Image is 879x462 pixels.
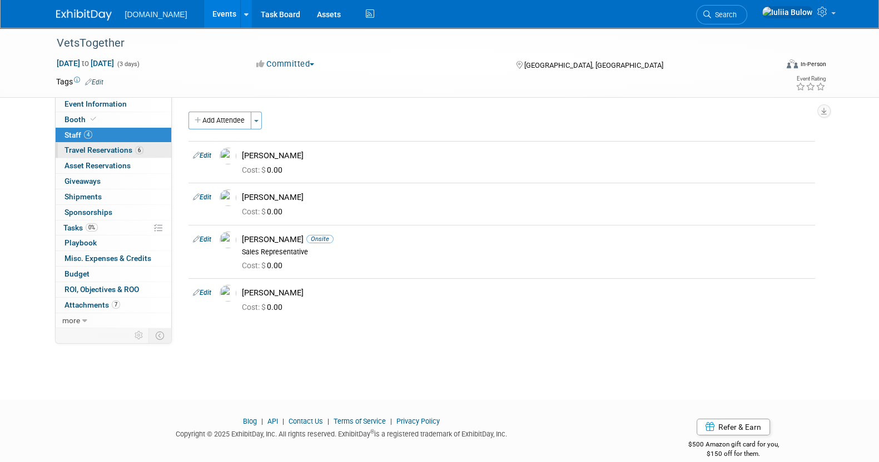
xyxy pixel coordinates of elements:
a: Event Information [56,97,171,112]
div: $150 off for them. [644,449,823,459]
span: | [388,417,395,425]
button: Add Attendee [188,112,251,129]
i: Booth reservation complete [91,116,96,122]
span: Shipments [64,192,102,201]
span: (3 days) [116,61,140,68]
span: to [80,59,91,68]
span: 0.00 [242,165,287,174]
span: 0.00 [242,261,287,270]
span: | [325,417,332,425]
div: [PERSON_NAME] [242,234,811,245]
div: [PERSON_NAME] [242,150,811,161]
a: Edit [193,289,211,297]
span: more [62,316,80,325]
span: Misc. Expenses & Credits [64,254,151,263]
span: Budget [64,269,90,278]
span: Event Information [64,99,127,108]
a: Playbook [56,235,171,250]
div: Event Format [712,58,826,74]
span: Cost: $ [242,303,267,312]
a: Terms of Service [334,417,386,425]
div: VetsTogether [53,33,761,53]
span: Attachments [64,300,120,309]
span: [GEOGRAPHIC_DATA], [GEOGRAPHIC_DATA] [524,61,663,69]
a: API [267,417,278,425]
span: Onsite [306,235,334,243]
a: Budget [56,267,171,282]
a: Edit [193,235,211,243]
td: Tags [56,76,103,87]
sup: ® [370,429,374,435]
a: Search [696,5,747,24]
a: Shipments [56,189,171,204]
div: $500 Amazon gift card for you, [644,433,823,458]
span: 0.00 [242,303,287,312]
a: Contact Us [289,417,323,425]
td: Personalize Event Tab Strip [130,328,149,343]
span: 4 [84,130,92,139]
span: [DOMAIN_NAME] [125,10,187,19]
span: Cost: $ [242,261,267,270]
span: 0.00 [242,207,287,216]
img: ExhibitDay [56,9,112,21]
span: Tasks [63,223,98,232]
span: Cost: $ [242,207,267,216]
a: Edit [193,152,211,159]
a: Privacy Policy [396,417,440,425]
a: ROI, Objectives & ROO [56,282,171,297]
a: Attachments7 [56,298,171,313]
a: Refer & Earn [697,419,770,435]
span: | [259,417,266,425]
div: [PERSON_NAME] [242,192,811,203]
a: Edit [85,78,103,86]
span: | [280,417,287,425]
span: 6 [135,146,143,154]
a: Travel Reservations6 [56,143,171,158]
span: Staff [64,130,92,139]
span: 7 [112,300,120,309]
a: Booth [56,112,171,127]
div: In-Person [799,60,826,68]
span: Booth [64,115,98,124]
span: Travel Reservations [64,145,143,154]
span: Cost: $ [242,165,267,174]
a: more [56,313,171,328]
a: Blog [243,417,257,425]
a: Tasks0% [56,220,171,235]
img: Iuliia Bulow [762,6,813,18]
span: 0% [86,223,98,232]
img: Format-Inperson.png [787,59,798,68]
span: Sponsorships [64,208,112,217]
a: Asset Reservations [56,158,171,173]
div: Event Rating [795,76,825,82]
span: Giveaways [64,177,101,185]
span: [DATE] [DATE] [56,58,115,68]
span: Search [711,11,737,19]
a: Misc. Expenses & Credits [56,251,171,266]
a: Staff4 [56,128,171,143]
div: [PERSON_NAME] [242,288,811,298]
span: Asset Reservations [64,161,131,170]
span: Playbook [64,238,97,247]
span: ROI, Objectives & ROO [64,285,139,294]
td: Toggle Event Tabs [148,328,171,343]
div: Copyright © 2025 ExhibitDay, Inc. All rights reserved. ExhibitDay is a registered trademark of Ex... [56,426,628,439]
a: Edit [193,193,211,201]
a: Giveaways [56,174,171,189]
div: Sales Representative [242,248,811,257]
a: Sponsorships [56,205,171,220]
button: Committed [252,58,319,70]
